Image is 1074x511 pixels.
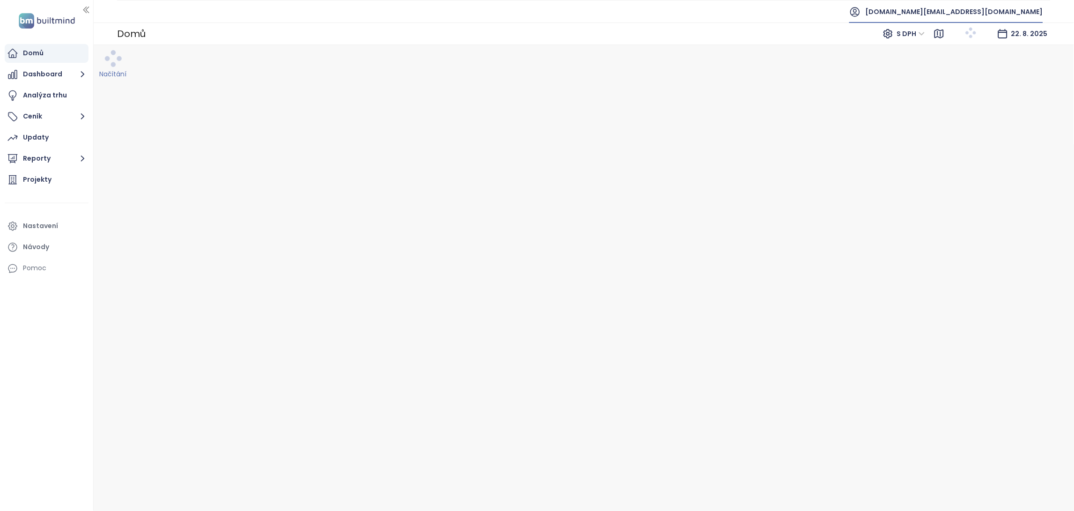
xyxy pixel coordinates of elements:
[5,65,88,84] button: Dashboard
[1011,29,1048,38] span: 22. 8. 2025
[23,89,67,101] div: Analýza trhu
[23,47,44,59] div: Domů
[5,44,88,63] a: Domů
[5,86,88,105] a: Analýza trhu
[23,241,49,253] div: Návody
[23,262,46,274] div: Pomoc
[100,69,127,79] div: Načítání
[23,174,51,185] div: Projekty
[897,27,925,41] span: S DPH
[117,24,146,43] div: Domů
[5,107,88,126] button: Ceník
[23,132,49,143] div: Updaty
[16,11,78,30] img: logo
[23,220,58,232] div: Nastavení
[5,149,88,168] button: Reporty
[866,0,1043,23] span: [DOMAIN_NAME][EMAIL_ADDRESS][DOMAIN_NAME]
[5,128,88,147] a: Updaty
[5,217,88,236] a: Nastavení
[5,170,88,189] a: Projekty
[5,238,88,257] a: Návody
[5,259,88,278] div: Pomoc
